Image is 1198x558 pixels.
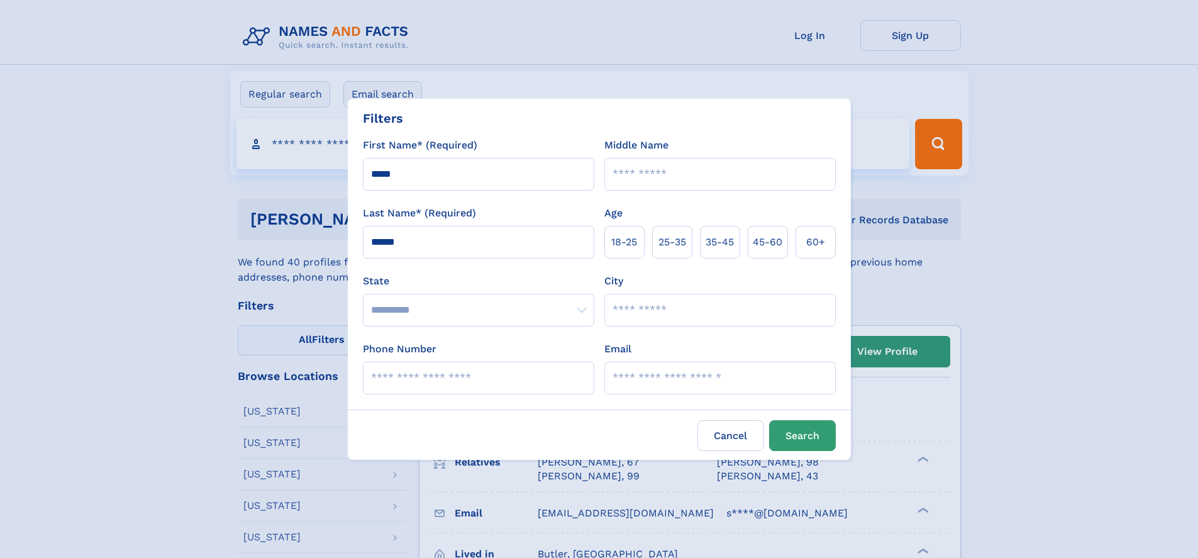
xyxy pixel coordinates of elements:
span: 60+ [806,235,825,250]
button: Search [769,420,836,451]
label: City [604,274,623,289]
div: Filters [363,109,403,128]
label: Email [604,342,631,357]
label: Age [604,206,623,221]
span: 35‑45 [706,235,734,250]
span: 18‑25 [611,235,637,250]
span: 45‑60 [753,235,782,250]
span: 25‑35 [658,235,686,250]
label: Phone Number [363,342,436,357]
label: First Name* (Required) [363,138,477,153]
label: State [363,274,594,289]
label: Last Name* (Required) [363,206,476,221]
label: Cancel [697,420,764,451]
label: Middle Name [604,138,668,153]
